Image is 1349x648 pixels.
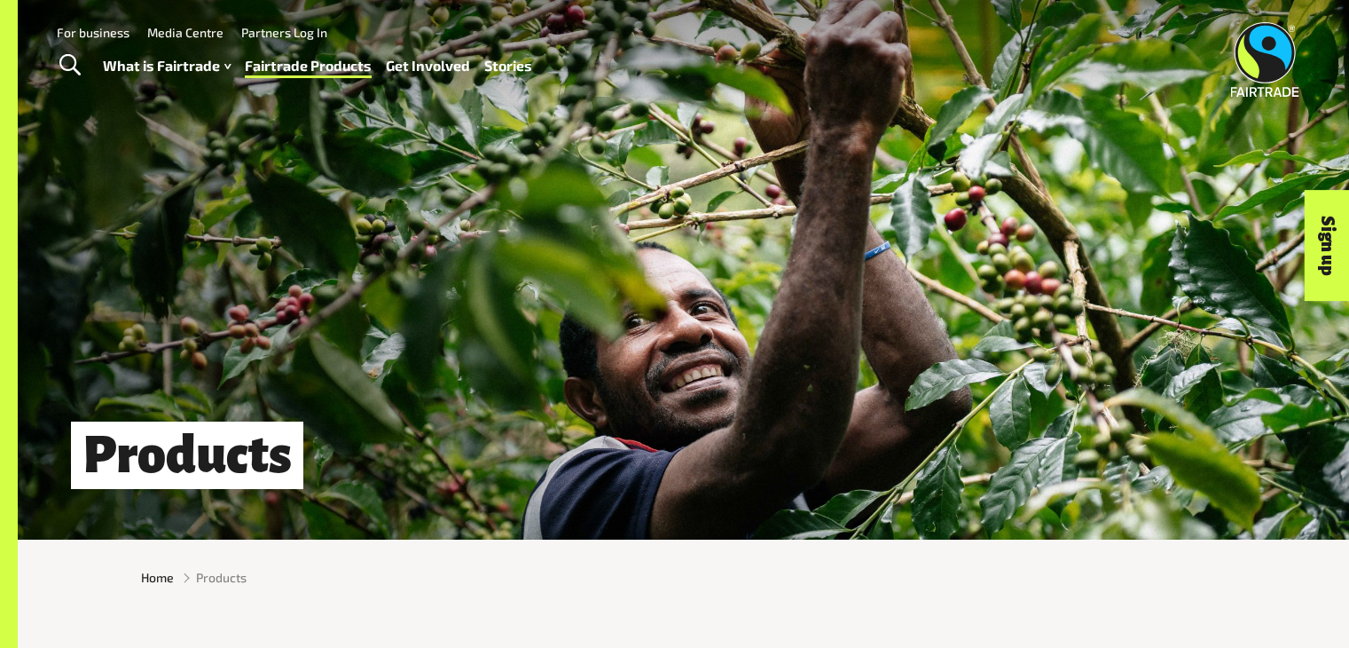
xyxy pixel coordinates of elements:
[48,43,91,88] a: Toggle Search
[386,53,470,79] a: Get Involved
[1231,22,1299,97] img: Fairtrade Australia New Zealand logo
[147,25,224,40] a: Media Centre
[196,568,247,587] span: Products
[71,422,303,490] h1: Products
[241,25,327,40] a: Partners Log In
[141,568,174,587] a: Home
[245,53,372,79] a: Fairtrade Products
[103,53,231,79] a: What is Fairtrade
[57,25,129,40] a: For business
[484,53,532,79] a: Stories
